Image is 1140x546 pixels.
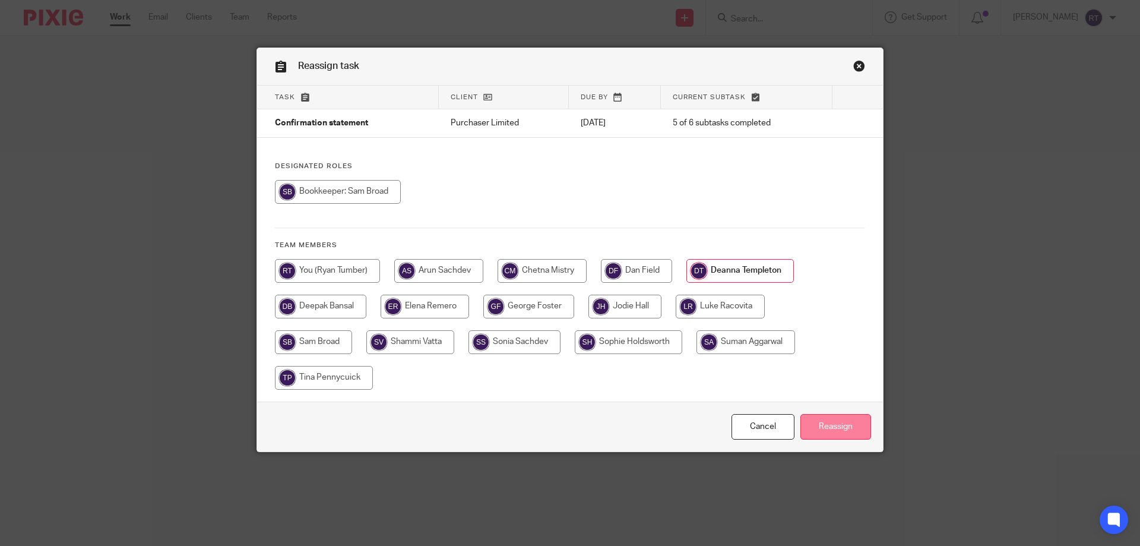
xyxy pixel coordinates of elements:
[581,117,649,129] p: [DATE]
[451,94,478,100] span: Client
[800,414,871,440] input: Reassign
[275,119,368,128] span: Confirmation statement
[298,61,359,71] span: Reassign task
[673,94,746,100] span: Current subtask
[853,60,865,76] a: Close this dialog window
[731,414,794,440] a: Close this dialog window
[275,241,865,250] h4: Team members
[275,162,865,171] h4: Designated Roles
[581,94,608,100] span: Due by
[275,94,295,100] span: Task
[661,109,832,138] td: 5 of 6 subtasks completed
[451,117,557,129] p: Purchaser Limited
